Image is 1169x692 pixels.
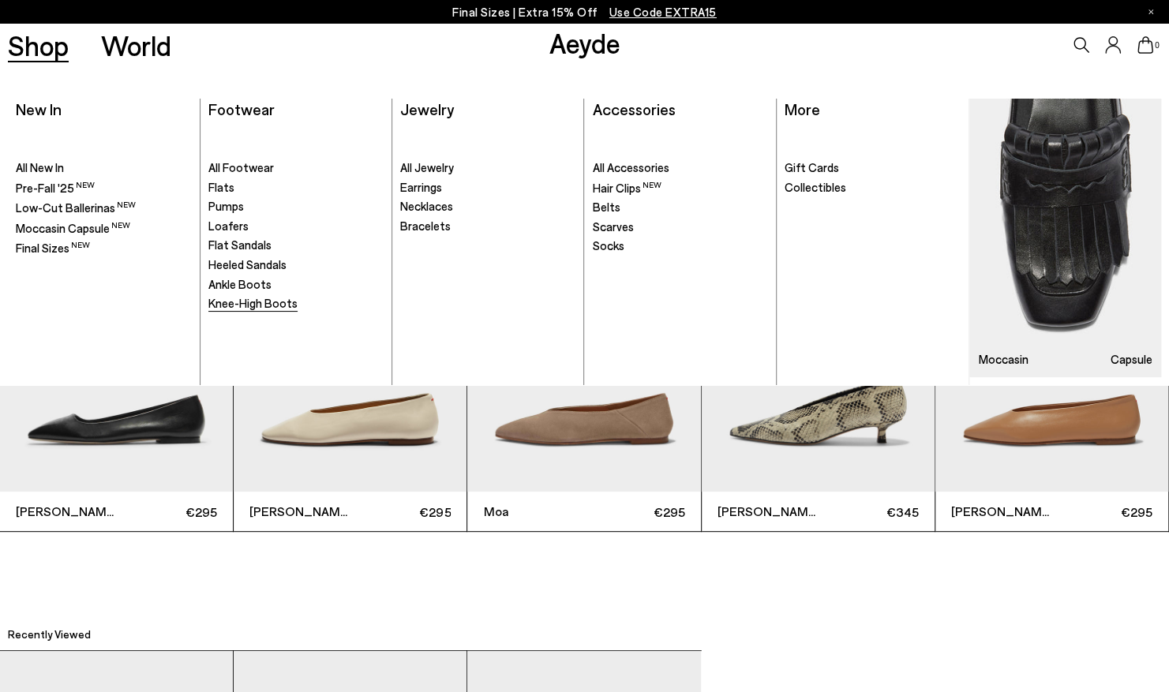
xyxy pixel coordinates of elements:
a: Flats [208,180,384,196]
a: Loafers [208,219,384,234]
h3: Moccasin [979,353,1028,365]
span: Final Sizes [16,241,90,255]
span: All New In [16,160,64,174]
span: Knee-High Boots [208,296,298,310]
a: Jewelry [400,99,454,118]
span: [PERSON_NAME] [16,502,117,521]
a: Bracelets [400,219,575,234]
a: All Accessories [593,160,768,176]
a: Knee-High Boots [208,296,384,312]
img: Mobile_e6eede4d-78b8-4bd1-ae2a-4197e375e133_900x.jpg [969,99,1160,376]
a: Low-Cut Ballerinas [16,200,191,216]
span: €295 [350,502,451,522]
span: 0 [1153,41,1161,50]
a: Ankle Boots [208,277,384,293]
a: Heeled Sandals [208,257,384,273]
span: Flat Sandals [208,238,272,252]
span: Ankle Boots [208,277,272,291]
span: €295 [584,502,685,522]
span: €345 [818,502,919,522]
a: Pre-Fall '25 [16,180,191,196]
span: [PERSON_NAME] [249,502,350,521]
span: Moccasin Capsule [16,221,130,235]
a: All Footwear [208,160,384,176]
span: Gift Cards [785,160,839,174]
a: Collectibles [785,180,961,196]
a: Hair Clips [593,180,768,196]
a: Footwear [208,99,275,118]
h3: Capsule [1110,353,1152,365]
a: Flat Sandals [208,238,384,253]
span: Moa [483,502,584,521]
a: Scarves [593,219,768,235]
span: [PERSON_NAME] [951,502,1052,521]
span: Flats [208,180,234,194]
a: Shop [8,32,69,59]
h2: Recently Viewed [8,627,91,642]
span: All Accessories [593,160,669,174]
a: Aeyde [549,26,620,59]
span: Hair Clips [593,181,661,195]
a: Moccasin Capsule [16,220,191,237]
a: Final Sizes [16,240,191,256]
span: Pumps [208,199,244,213]
a: New In [16,99,62,118]
a: More [785,99,820,118]
a: All New In [16,160,191,176]
span: Socks [593,238,624,252]
a: Earrings [400,180,575,196]
a: Accessories [593,99,676,118]
a: Moccasin Capsule [969,99,1160,376]
a: All Jewelry [400,160,575,176]
span: Belts [593,200,620,214]
a: 0 [1137,36,1153,54]
span: All Jewelry [400,160,454,174]
span: Earrings [400,180,442,194]
a: World [101,32,171,59]
span: €295 [1051,502,1152,522]
a: Socks [593,238,768,254]
span: [PERSON_NAME] [718,502,819,521]
span: All Footwear [208,160,274,174]
span: €295 [117,502,218,522]
span: Necklaces [400,199,453,213]
span: Pre-Fall '25 [16,181,95,195]
span: Heeled Sandals [208,257,287,271]
span: Scarves [593,219,634,234]
span: Navigate to /collections/ss25-final-sizes [609,5,717,19]
span: Collectibles [785,180,846,194]
a: Belts [593,200,768,215]
span: Low-Cut Ballerinas [16,200,136,215]
a: Pumps [208,199,384,215]
span: Bracelets [400,219,451,233]
span: Loafers [208,219,249,233]
p: Final Sizes | Extra 15% Off [452,2,717,22]
a: Necklaces [400,199,575,215]
a: Gift Cards [785,160,961,176]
